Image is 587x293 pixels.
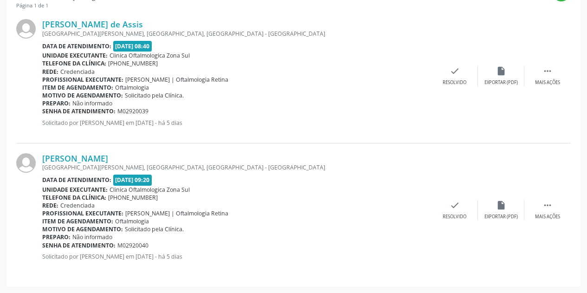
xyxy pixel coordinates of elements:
[42,68,58,76] b: Rede:
[484,214,518,220] div: Exportar (PDF)
[42,217,113,225] b: Item de agendamento:
[42,163,432,171] div: [GEOGRAPHIC_DATA][PERSON_NAME], [GEOGRAPHIC_DATA], [GEOGRAPHIC_DATA] - [GEOGRAPHIC_DATA]
[535,214,560,220] div: Mais ações
[42,225,123,233] b: Motivo de agendamento:
[450,200,460,210] i: check
[443,214,466,220] div: Resolvido
[42,202,58,209] b: Rede:
[117,241,148,249] span: M02920040
[42,107,116,115] b: Senha de atendimento:
[42,52,108,59] b: Unidade executante:
[42,194,106,202] b: Telefone da clínica:
[42,30,432,38] div: [GEOGRAPHIC_DATA][PERSON_NAME], [GEOGRAPHIC_DATA], [GEOGRAPHIC_DATA] - [GEOGRAPHIC_DATA]
[110,186,190,194] span: Clinica Oftalmologica Zona Sul
[115,217,149,225] span: Oftalmologia
[42,119,432,127] p: Solicitado por [PERSON_NAME] em [DATE] - há 5 dias
[42,99,71,107] b: Preparo:
[72,99,112,107] span: Não informado
[484,79,518,86] div: Exportar (PDF)
[42,76,123,84] b: Profissional executante:
[108,59,158,67] span: [PHONE_NUMBER]
[72,233,112,241] span: Não informado
[496,66,506,76] i: insert_drive_file
[16,2,123,10] div: Página 1 de 1
[113,41,152,52] span: [DATE] 08:40
[496,200,506,210] i: insert_drive_file
[16,153,36,173] img: img
[42,91,123,99] b: Motivo de agendamento:
[542,200,553,210] i: 
[42,176,111,184] b: Data de atendimento:
[42,209,123,217] b: Profissional executante:
[125,76,228,84] span: [PERSON_NAME] | Oftalmologia Retina
[450,66,460,76] i: check
[42,19,143,29] a: [PERSON_NAME] de Assis
[16,19,36,39] img: img
[108,194,158,202] span: [PHONE_NUMBER]
[110,52,190,59] span: Clinica Oftalmologica Zona Sul
[60,68,95,76] span: Credenciada
[42,153,108,163] a: [PERSON_NAME]
[42,59,106,67] b: Telefone da clínica:
[125,209,228,217] span: [PERSON_NAME] | Oftalmologia Retina
[125,225,184,233] span: Solicitado pela Clínica.
[42,186,108,194] b: Unidade executante:
[535,79,560,86] div: Mais ações
[115,84,149,91] span: Oftalmologia
[42,253,432,260] p: Solicitado por [PERSON_NAME] em [DATE] - há 5 dias
[42,241,116,249] b: Senha de atendimento:
[117,107,148,115] span: M02920039
[42,233,71,241] b: Preparo:
[42,84,113,91] b: Item de agendamento:
[42,42,111,50] b: Data de atendimento:
[60,202,95,209] span: Credenciada
[125,91,184,99] span: Solicitado pela Clínica.
[113,175,152,185] span: [DATE] 09:20
[443,79,466,86] div: Resolvido
[542,66,553,76] i: 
